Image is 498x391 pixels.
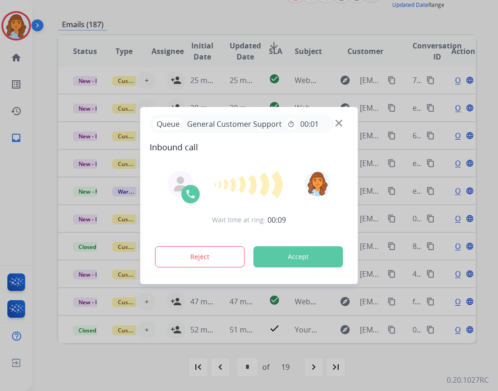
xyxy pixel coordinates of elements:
span: General Customer Support [183,118,285,130]
span: 00:09 [267,214,286,225]
mat-icon: timer [287,120,295,128]
img: call-icon [185,189,196,200]
img: close-button [335,120,342,127]
span: Inbound call [150,141,349,154]
span: Wait time at ring: [212,215,266,225]
span: 00:01 [300,118,319,130]
button: Accept [254,246,343,267]
img: avatar [304,171,330,196]
p: Queue [153,118,183,130]
button: Reject [155,246,245,267]
p: 0.20.1027RC [447,374,489,385]
img: agent-avatar [173,177,188,191]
